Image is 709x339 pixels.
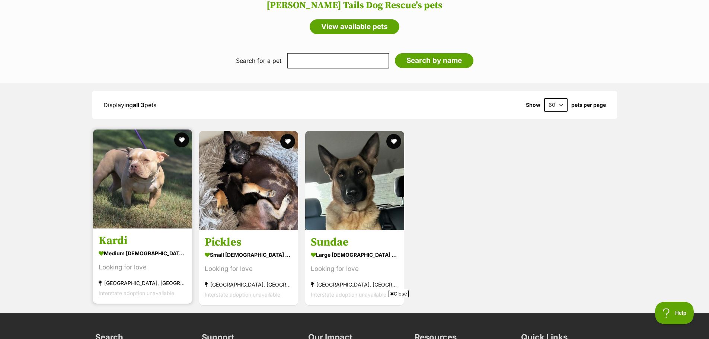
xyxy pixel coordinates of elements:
[205,291,280,298] span: Interstate adoption unavailable
[199,131,298,230] img: Pickles
[386,134,401,149] button: favourite
[93,228,192,304] a: Kardi medium [DEMOGRAPHIC_DATA] Dog Looking for love [GEOGRAPHIC_DATA], [GEOGRAPHIC_DATA] Interst...
[133,101,144,109] strong: all 3
[93,129,192,228] img: Kardi
[174,132,189,147] button: favourite
[205,249,293,260] div: small [DEMOGRAPHIC_DATA] Dog
[310,19,399,34] a: View available pets
[311,291,386,298] span: Interstate adoption unavailable
[99,278,186,288] div: [GEOGRAPHIC_DATA], [GEOGRAPHIC_DATA]
[99,290,174,296] span: Interstate adoption unavailable
[571,102,606,108] label: pets per page
[199,230,298,305] a: Pickles small [DEMOGRAPHIC_DATA] Dog Looking for love [GEOGRAPHIC_DATA], [GEOGRAPHIC_DATA] Inters...
[236,57,281,64] label: Search for a pet
[99,262,186,272] div: Looking for love
[280,134,295,149] button: favourite
[205,279,293,290] div: [GEOGRAPHIC_DATA], [GEOGRAPHIC_DATA]
[205,235,293,249] h3: Pickles
[389,290,409,297] span: Close
[655,302,694,324] iframe: Help Scout Beacon - Open
[311,235,399,249] h3: Sundae
[99,248,186,259] div: medium [DEMOGRAPHIC_DATA] Dog
[311,249,399,260] div: large [DEMOGRAPHIC_DATA] Dog
[103,101,156,109] span: Displaying pets
[526,102,540,108] span: Show
[305,230,404,305] a: Sundae large [DEMOGRAPHIC_DATA] Dog Looking for love [GEOGRAPHIC_DATA], [GEOGRAPHIC_DATA] Interst...
[205,264,293,274] div: Looking for love
[311,264,399,274] div: Looking for love
[99,234,186,248] h3: Kardi
[311,279,399,290] div: [GEOGRAPHIC_DATA], [GEOGRAPHIC_DATA]
[395,53,473,68] input: Search by name
[305,131,404,230] img: Sundae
